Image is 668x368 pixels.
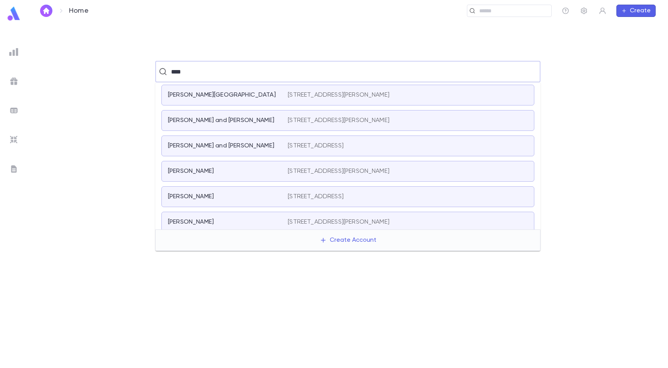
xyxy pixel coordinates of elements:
p: [PERSON_NAME] [168,218,214,226]
p: [PERSON_NAME] [168,167,214,175]
p: [STREET_ADDRESS] [288,193,344,201]
p: [STREET_ADDRESS][PERSON_NAME] [288,167,389,175]
p: [PERSON_NAME] [168,193,214,201]
img: logo [6,6,22,21]
p: [STREET_ADDRESS][PERSON_NAME] [288,91,389,99]
p: [STREET_ADDRESS] [288,142,344,150]
img: batches_grey.339ca447c9d9533ef1741baa751efc33.svg [9,106,18,115]
img: imports_grey.530a8a0e642e233f2baf0ef88e8c9fcb.svg [9,135,18,144]
button: Create [616,5,656,17]
button: Create Account [314,233,383,248]
p: [PERSON_NAME] and [PERSON_NAME] [168,142,274,150]
img: reports_grey.c525e4749d1bce6a11f5fe2a8de1b229.svg [9,47,18,57]
p: [PERSON_NAME][GEOGRAPHIC_DATA] [168,91,276,99]
img: campaigns_grey.99e729a5f7ee94e3726e6486bddda8f1.svg [9,77,18,86]
p: [STREET_ADDRESS][PERSON_NAME] [288,117,389,124]
img: home_white.a664292cf8c1dea59945f0da9f25487c.svg [42,8,51,14]
p: Home [69,7,89,15]
p: [PERSON_NAME] and [PERSON_NAME] [168,117,274,124]
p: [STREET_ADDRESS][PERSON_NAME] [288,218,389,226]
img: letters_grey.7941b92b52307dd3b8a917253454ce1c.svg [9,164,18,174]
